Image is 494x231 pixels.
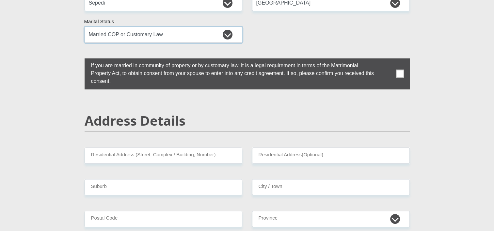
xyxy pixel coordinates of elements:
[85,58,377,87] label: If you are married in community of property or by customary law, it is a legal requirement in ter...
[252,211,410,227] select: Please Select a Province
[85,211,242,227] input: Postal Code
[85,147,242,163] input: Valid residential address
[85,113,410,129] h2: Address Details
[252,147,410,163] input: Address line 2 (Optional)
[252,179,410,195] input: City
[85,179,242,195] input: Suburb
